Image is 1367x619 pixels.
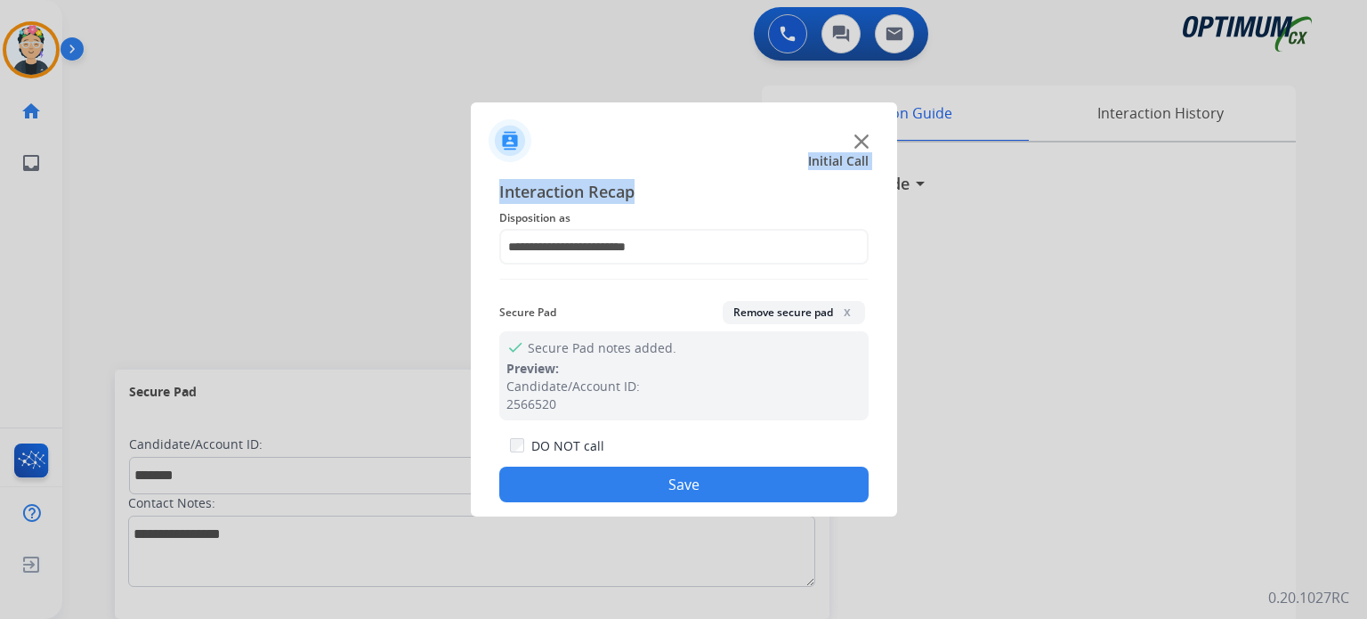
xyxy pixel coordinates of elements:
[499,179,869,208] span: Interaction Recap
[506,378,861,413] div: Candidate/Account ID: 2566520
[489,119,531,162] img: contactIcon
[1268,587,1349,608] p: 0.20.1027RC
[840,305,854,319] span: x
[499,208,869,229] span: Disposition as
[499,467,869,502] button: Save
[531,437,604,455] label: DO NOT call
[506,360,559,377] span: Preview:
[499,302,556,323] span: Secure Pad
[808,152,869,170] span: Initial Call
[506,338,521,353] mat-icon: check
[499,331,869,420] div: Secure Pad notes added.
[499,279,869,280] img: contact-recap-line.svg
[723,301,865,324] button: Remove secure padx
